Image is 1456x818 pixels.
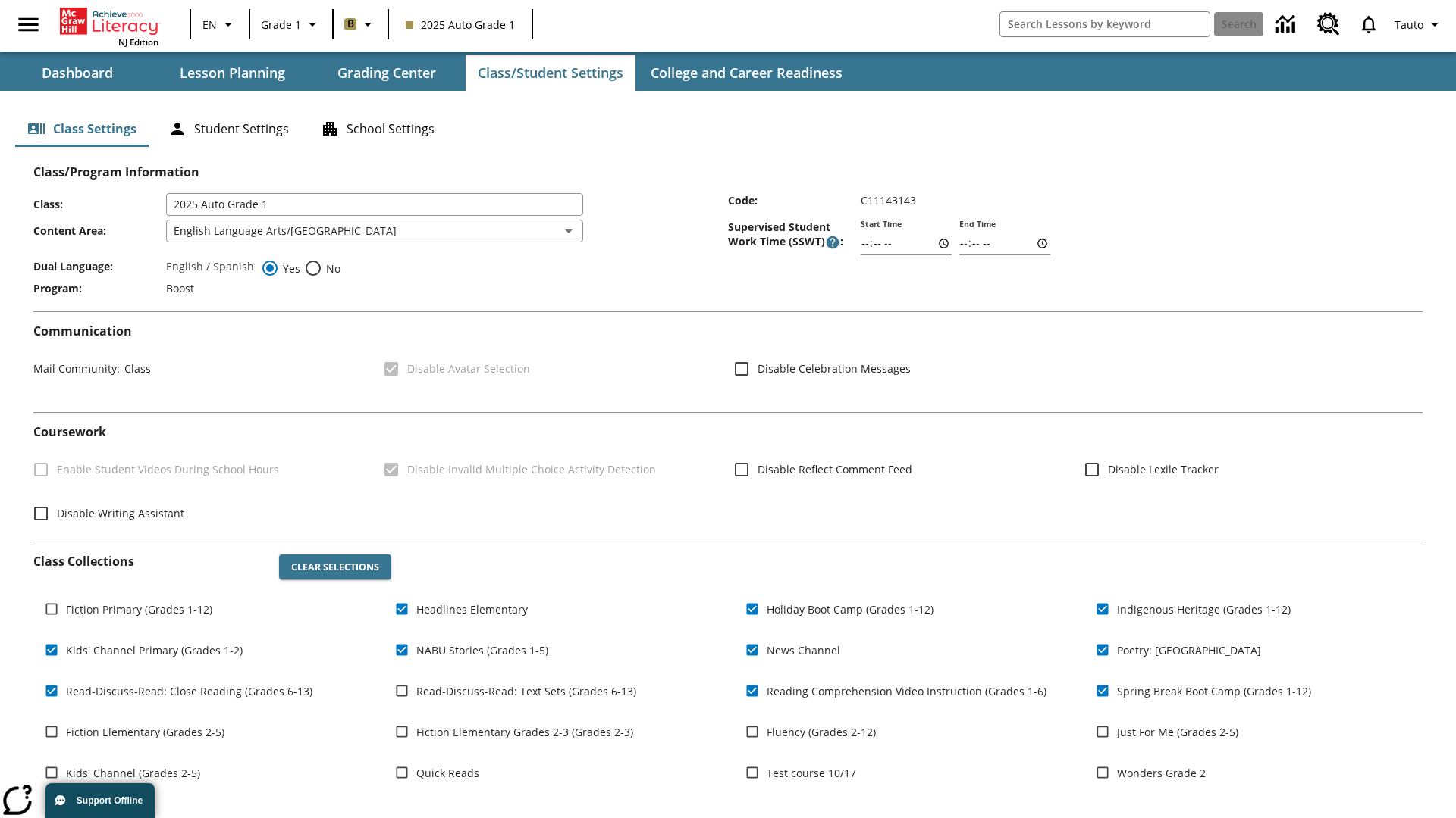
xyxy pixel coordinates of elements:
[1389,11,1450,38] button: Profile/Settings
[758,361,911,376] span: Disable Celebration Messages
[861,193,916,208] span: C11143143
[767,642,840,658] span: News Channel
[66,724,224,740] span: Fiction Elementary (Grades 2-5)
[758,461,912,477] span: Disable Reflect Comment Feed
[255,11,328,38] button: Grade: Grade 1, Select a grade
[1117,683,1311,699] span: Spring Break Boot Camp (Grades 1-12)
[959,219,996,230] label: End Time
[166,220,583,242] div: English Language Arts/[GEOGRAPHIC_DATA]
[166,259,254,277] label: English / Spanish
[406,17,515,33] span: 2025 Auto Grade 1
[1108,461,1219,477] span: Disable Lexile Tracker
[60,6,158,36] a: Home
[466,55,635,91] button: Class/Student Settings
[1117,601,1291,617] span: Indigenous Heritage (Grades 1-12)
[1117,724,1238,740] span: Just For Me (Grades 2-5)
[33,281,166,295] span: Program :
[45,783,155,818] button: Support Offline
[33,324,1423,339] h2: Communication
[33,180,1423,299] div: Class/Program Information
[1000,12,1210,36] input: search field
[1117,642,1261,658] span: Poetry: [GEOGRAPHIC_DATA]
[279,261,300,276] span: Yes
[1117,765,1206,781] span: Wonders Grade 2
[728,193,861,208] span: Code :
[77,795,143,806] span: Support Offline
[66,683,312,699] span: Read-Discuss-Read: Close Reading (Grades 6-13)
[1266,4,1308,45] a: Data Center
[261,17,301,33] span: Grade 1
[118,36,158,48] span: NJ Edition
[1349,5,1389,44] a: Notifications
[311,55,463,91] button: Grading Center
[407,361,530,376] span: Disable Avatar Selection
[416,724,633,740] span: Fiction Elementary Grades 2-3 (Grades 2-3)
[639,55,855,91] button: College and Career Readiness
[861,219,902,230] label: Start Time
[33,425,1423,439] h2: Course work
[1395,17,1423,33] span: Tauto
[156,111,301,147] button: Student Settings
[767,601,934,617] span: Holiday Boot Camp (Grades 1-12)
[33,197,166,211] span: Class :
[66,765,200,781] span: Kids' Channel (Grades 2-5)
[33,425,1423,529] div: Coursework
[33,259,166,273] span: Dual Language :
[767,765,856,781] span: Test course 10/17
[6,2,51,47] button: Open side menu
[66,601,212,617] span: Fiction Primary (Grades 1-12)
[66,642,243,658] span: Kids' Channel Primary (Grades 1-2)
[33,165,1423,180] h2: Class/Program Information
[338,11,383,38] button: Boost Class color is light brown. Change class color
[33,554,267,569] h2: Class Collections
[416,683,636,699] span: Read-Discuss-Read: Text Sets (Grades 6-13)
[309,111,447,147] button: School Settings
[416,765,479,781] span: Quick Reads
[60,5,158,48] div: Home
[33,324,1423,400] div: Communication
[156,55,308,91] button: Lesson Planning
[33,361,120,376] span: Mail Community :
[825,235,840,250] button: Supervised Student Work Time is the timeframe when students can take LevelSet and when lessons ar...
[166,193,583,216] input: Class
[767,724,876,740] span: Fluency (Grades 2-12)
[1308,4,1349,45] a: Resource Center, Will open in new tab
[728,220,861,250] span: Supervised Student Work Time (SSWT) :
[166,281,194,295] span: Boost
[120,361,151,376] span: Class
[15,111,149,147] button: Class Settings
[347,14,354,33] span: B
[416,601,528,617] span: Headlines Elementary
[767,683,1046,699] span: Reading Comprehension Video Instruction (Grades 1-6)
[196,11,244,38] button: Language: EN, Select a language
[407,461,656,477] span: Disable Invalid Multiple Choice Activity Detection
[202,17,217,33] span: EN
[57,461,279,477] span: Enable Student Videos During School Hours
[416,642,548,658] span: NABU Stories (Grades 1-5)
[2,55,153,91] button: Dashboard
[33,542,1423,807] div: Class Collections
[57,505,184,521] span: Disable Writing Assistant
[322,261,340,276] span: No
[33,223,166,238] span: Content Area :
[15,111,1441,147] div: Class/Student Settings
[279,554,391,580] button: Clear Selections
